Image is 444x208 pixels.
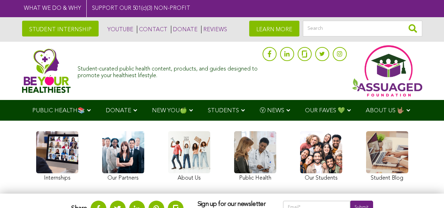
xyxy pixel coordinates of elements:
span: ABOUT US 🤟🏽 [366,108,404,114]
a: LEARN MORE [249,21,299,36]
input: Search [303,21,422,36]
a: YOUTUBE [106,26,133,33]
div: Navigation Menu [22,100,422,121]
span: DONATE [106,108,131,114]
a: REVIEWS [201,26,227,33]
a: CONTACT [137,26,167,33]
span: Ⓥ NEWS [260,108,284,114]
span: NEW YOU🍏 [152,108,187,114]
img: Assuaged [22,48,71,93]
iframe: Chat Widget [409,174,444,208]
a: STUDENT INTERNSHIP [22,21,99,36]
div: Student-curated public health content, products, and guides designed to promote your healthiest l... [78,62,259,79]
span: OUR FAVES 💚 [305,108,345,114]
img: glassdoor [302,51,307,58]
img: Assuaged App [352,45,422,96]
span: STUDENTS [208,108,239,114]
span: PUBLIC HEALTH📚 [32,108,85,114]
a: DONATE [171,26,198,33]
